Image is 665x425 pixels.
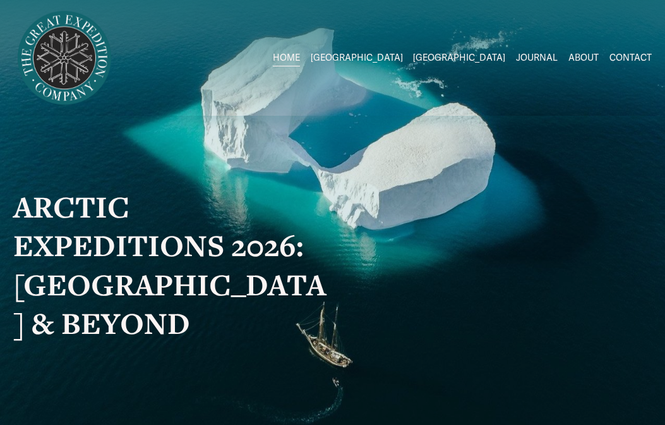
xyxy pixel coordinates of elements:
a: CONTACT [609,49,652,67]
span: [GEOGRAPHIC_DATA] [311,49,403,66]
a: HOME [273,49,300,67]
img: Arctic Expeditions [13,7,116,109]
span: [GEOGRAPHIC_DATA] [413,49,505,66]
a: folder dropdown [413,49,505,67]
a: folder dropdown [311,49,403,67]
strong: ARCTIC EXPEDITIONS 2026: [GEOGRAPHIC_DATA] & BEYOND [13,187,326,343]
a: ABOUT [568,49,599,67]
a: JOURNAL [516,49,558,67]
